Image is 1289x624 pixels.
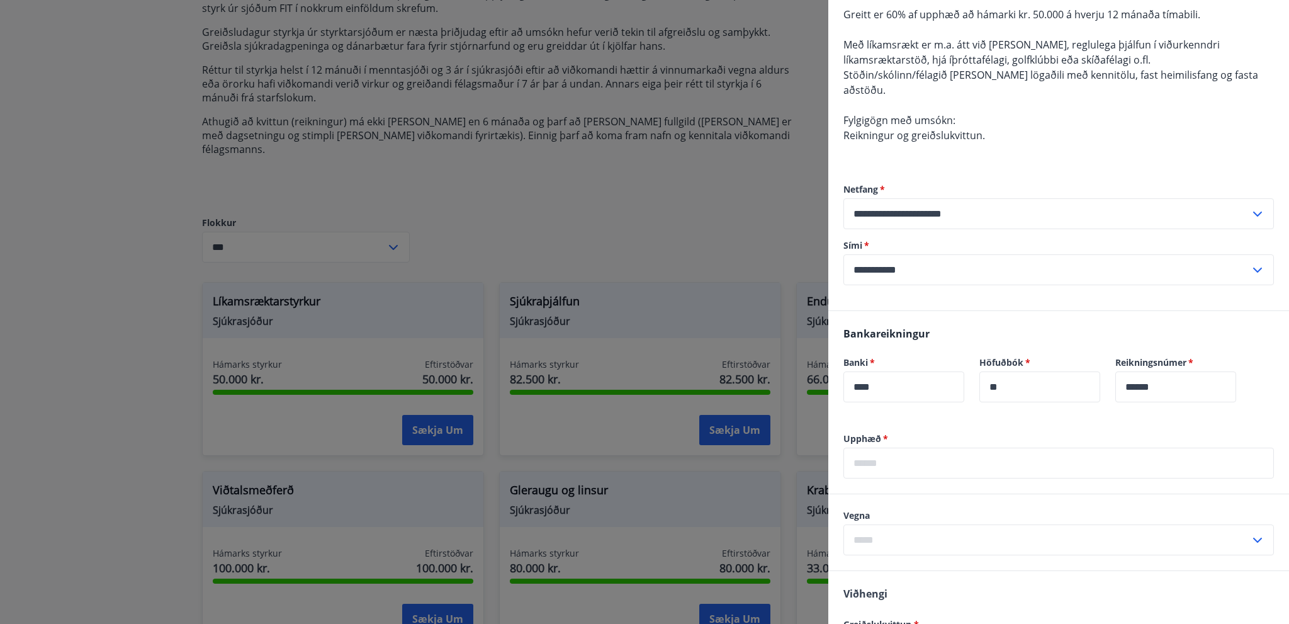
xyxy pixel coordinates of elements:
[843,448,1274,479] div: Upphæð
[979,356,1100,369] label: Höfuðbók
[843,327,930,341] span: Bankareikningur
[843,433,1274,445] label: Upphæð
[843,128,985,142] span: Reikningur og greiðslukvittun.
[843,113,955,127] span: Fylgigögn með umsókn:
[843,68,1258,97] span: Stöðin/skólinn/félagið [PERSON_NAME] lögaðili með kennitölu, fast heimilisfang og fasta aðstöðu.
[843,356,964,369] label: Banki
[843,239,1274,252] label: Sími
[843,183,1274,196] label: Netfang
[843,587,887,601] span: Viðhengi
[1115,356,1236,369] label: Reikningsnúmer
[843,8,1200,21] span: Greitt er 60% af upphæð að hámarki kr. 50.000 á hverju 12 mánaða tímabili.
[843,38,1220,67] span: Með líkamsrækt er m.a. átt við [PERSON_NAME], reglulega þjálfun í viðurkenndri líkamsræktarstöð, ...
[843,509,1274,522] label: Vegna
